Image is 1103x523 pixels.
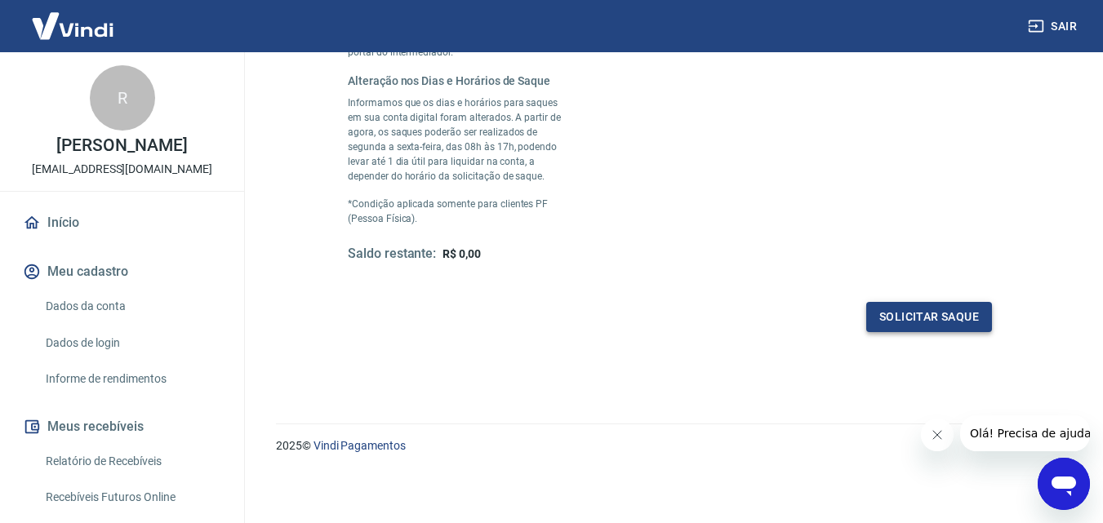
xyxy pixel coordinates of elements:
p: [EMAIL_ADDRESS][DOMAIN_NAME] [32,161,212,178]
button: Meus recebíveis [20,409,225,445]
button: Sair [1025,11,1083,42]
h6: Alteração nos Dias e Horários de Saque [348,73,570,89]
div: R [90,65,155,131]
p: Informamos que os dias e horários para saques em sua conta digital foram alterados. A partir de a... [348,95,570,184]
span: R$ 0,00 [443,247,481,260]
h5: Saldo restante: [348,246,436,263]
iframe: Message from company [960,415,1090,451]
a: Recebíveis Futuros Online [39,481,225,514]
img: Vindi [20,1,126,51]
p: 2025 © [276,437,1064,454]
a: Início [20,205,225,241]
iframe: Button to launch messaging window [1038,458,1090,510]
a: Informe de rendimentos [39,362,225,396]
a: Dados da conta [39,290,225,323]
button: Solicitar saque [866,302,992,332]
p: *Condição aplicada somente para clientes PF (Pessoa Física). [348,197,570,226]
a: Vindi Pagamentos [314,439,406,452]
button: Meu cadastro [20,254,225,290]
p: [PERSON_NAME] [56,137,187,154]
a: Dados de login [39,326,225,360]
span: Olá! Precisa de ajuda? [10,11,137,24]
a: Relatório de Recebíveis [39,445,225,478]
iframe: Close message [921,419,954,451]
